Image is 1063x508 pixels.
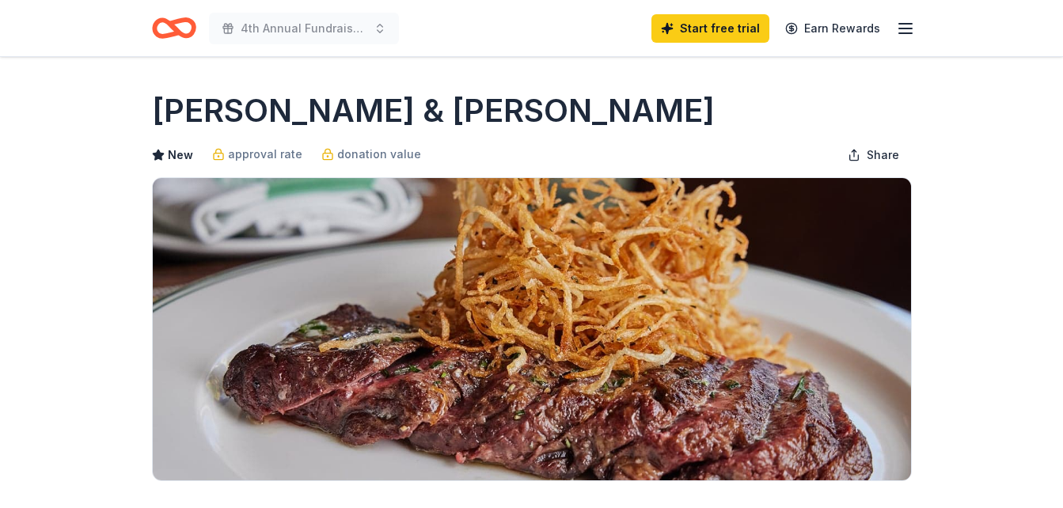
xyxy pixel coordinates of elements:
h1: [PERSON_NAME] & [PERSON_NAME] [152,89,715,133]
a: donation value [321,145,421,164]
span: approval rate [228,145,302,164]
span: Share [867,146,899,165]
span: New [168,146,193,165]
a: Earn Rewards [776,14,890,43]
img: Image for Smith & Wollensky [153,178,911,480]
span: 4th Annual Fundraiser/Gala - The Fantasy Orange Gala [241,19,367,38]
button: 4th Annual Fundraiser/Gala - The Fantasy Orange Gala [209,13,399,44]
a: Home [152,9,196,47]
a: Start free trial [651,14,769,43]
button: Share [835,139,912,171]
span: donation value [337,145,421,164]
a: approval rate [212,145,302,164]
